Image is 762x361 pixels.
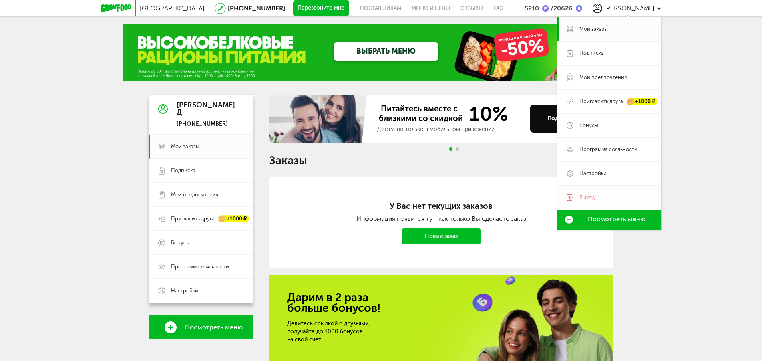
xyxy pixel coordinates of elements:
[149,207,253,231] a: Пригласить друга +1000 ₽
[549,4,573,12] div: 20626
[149,255,253,279] a: Программа лояльности
[149,231,253,255] a: Бонусы
[149,279,253,303] a: Настройки
[579,170,607,177] span: Настройки
[579,26,608,33] span: Мои заказы
[293,0,349,16] button: Перезвоните мне
[627,98,657,105] div: +1000 ₽
[149,135,253,159] a: Мои заказы
[219,216,249,222] div: +1000 ₽
[588,216,645,223] span: Посмотреть меню
[177,101,235,117] div: [PERSON_NAME] Д
[185,324,243,331] span: Посмотреть меню
[557,137,661,161] a: Программа лояльности
[557,41,661,65] a: Подписка
[171,143,199,150] span: Мои заказы
[525,4,539,12] div: 5210
[557,210,661,230] a: Посмотреть меню
[287,320,474,344] div: Делитесь ссылкой с друзьями, получайте до 1000 бонусов на свой счет
[530,105,600,133] button: Подробнее
[171,287,198,294] span: Настройки
[171,167,195,174] span: Подписка
[171,191,218,198] span: Мои предпочтения
[177,121,235,128] div: [PHONE_NUMBER]
[269,95,369,143] img: family-banner.579af9d.jpg
[579,50,604,57] span: Подписка
[171,239,190,246] span: Бонусы
[449,147,452,151] span: Go to slide 1
[228,4,285,12] a: [PHONE_NUMBER]
[557,65,661,89] a: Мои предпочтения
[140,4,205,12] span: [GEOGRAPHIC_DATA]
[579,194,595,201] span: Выход
[269,155,613,166] h1: Заказы
[377,125,524,133] div: Доступно только в мобильном приложении
[551,4,553,12] span: /
[301,201,581,211] h2: У Вас нет текущих заказов
[604,4,655,12] span: [PERSON_NAME]
[402,228,481,244] a: Новый заказ
[576,5,582,12] img: bonus_b.cdccf46.png
[579,98,623,105] span: Пригласить друга
[301,215,581,222] div: Информация появится тут, как только Вы сделаете заказ
[557,113,661,137] a: Бонусы
[149,183,253,207] a: Мои предпочтения
[377,104,464,124] span: Питайтесь вместе с близкими со скидкой
[579,122,598,129] span: Бонусы
[171,263,229,270] span: Программа лояльности
[171,215,215,222] span: Пригласить друга
[334,42,438,61] a: ВЫБРАТЬ МЕНЮ
[557,161,661,186] a: Настройки
[557,186,661,210] a: Выход
[579,146,637,153] span: Программа лояльности
[456,147,459,151] span: Go to slide 2
[149,159,253,183] a: Подписка
[547,115,586,123] div: Подробнее
[557,89,661,113] a: Пригласить друга +1000 ₽
[149,315,253,339] a: Посмотреть меню
[464,104,508,124] span: 10%
[557,17,661,41] a: Мои заказы
[579,74,627,81] span: Мои предпочтения
[542,5,549,12] img: bonus_p.2f9b352.png
[287,292,595,313] h2: Дарим в 2 раза больше бонусов!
